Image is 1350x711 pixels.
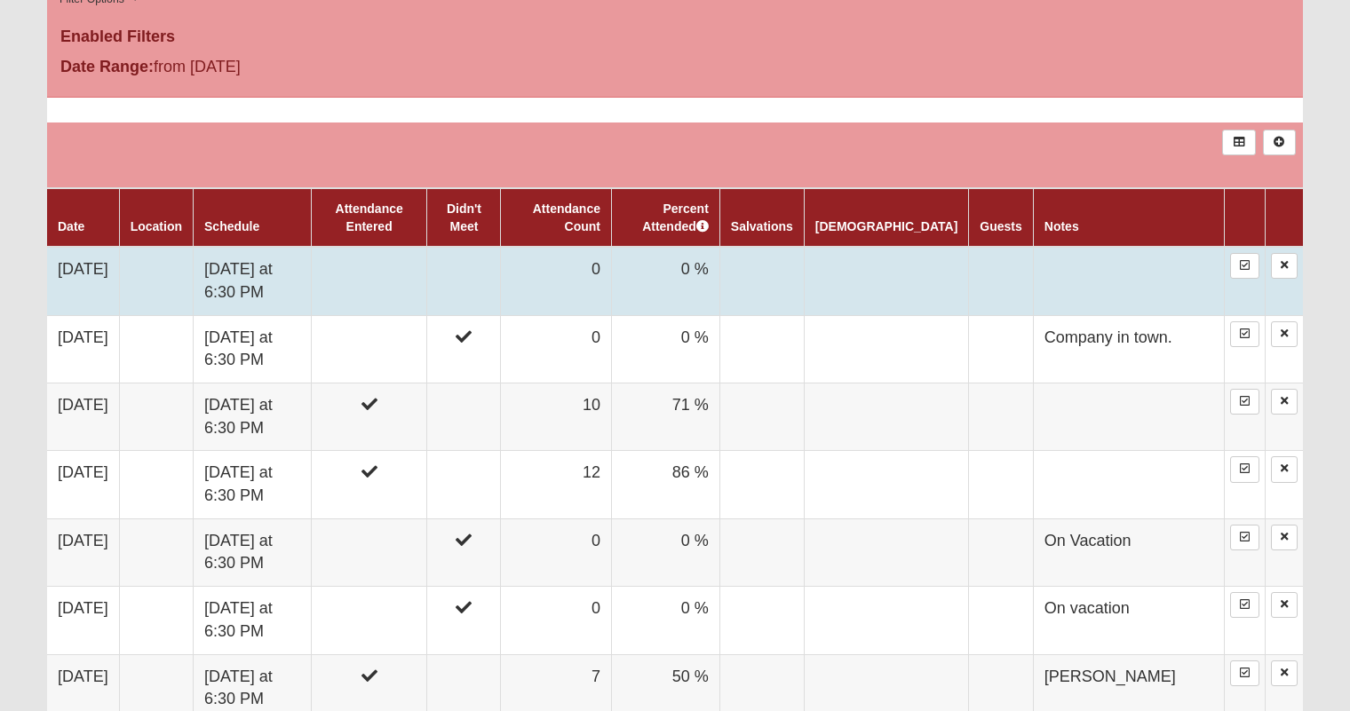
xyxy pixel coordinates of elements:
[47,55,465,83] div: from [DATE]
[501,383,612,450] td: 10
[1271,321,1298,347] a: Delete
[1230,525,1259,550] a: Enter Attendance
[1271,456,1298,482] a: Delete
[642,201,709,233] a: Percent Attended
[1271,525,1298,550] a: Delete
[611,383,719,450] td: 71 %
[611,451,719,518] td: 86 %
[501,315,612,383] td: 0
[611,315,719,383] td: 0 %
[719,188,804,247] th: Salvations
[611,587,719,654] td: 0 %
[47,383,119,450] td: [DATE]
[1271,389,1298,415] a: Delete
[47,247,119,315] td: [DATE]
[58,219,84,233] a: Date
[47,587,119,654] td: [DATE]
[501,518,612,586] td: 0
[47,315,119,383] td: [DATE]
[611,247,719,315] td: 0 %
[1222,130,1255,155] a: Export to Excel
[194,518,312,586] td: [DATE] at 6:30 PM
[194,451,312,518] td: [DATE] at 6:30 PM
[611,518,719,586] td: 0 %
[60,28,1290,47] h4: Enabled Filters
[1230,389,1259,415] a: Enter Attendance
[336,201,403,233] a: Attendance Entered
[1033,587,1224,654] td: On vacation
[1271,660,1298,686] a: Delete
[194,247,312,315] td: [DATE] at 6:30 PM
[204,219,259,233] a: Schedule
[47,518,119,586] td: [DATE]
[1230,253,1259,279] a: Enter Attendance
[1263,130,1296,155] a: Alt+N
[194,383,312,450] td: [DATE] at 6:30 PM
[47,451,119,518] td: [DATE]
[1230,321,1259,347] a: Enter Attendance
[194,587,312,654] td: [DATE] at 6:30 PM
[969,188,1033,247] th: Guests
[501,247,612,315] td: 0
[1033,315,1224,383] td: Company in town.
[501,587,612,654] td: 0
[1271,592,1298,618] a: Delete
[1044,219,1079,233] a: Notes
[1230,456,1259,482] a: Enter Attendance
[533,201,600,233] a: Attendance Count
[1230,660,1259,686] a: Enter Attendance
[804,188,968,247] th: [DEMOGRAPHIC_DATA]
[1230,592,1259,618] a: Enter Attendance
[1271,253,1298,279] a: Delete
[60,55,154,79] label: Date Range:
[131,219,182,233] a: Location
[447,201,481,233] a: Didn't Meet
[194,315,312,383] td: [DATE] at 6:30 PM
[501,451,612,518] td: 12
[1033,518,1224,586] td: On Vacation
